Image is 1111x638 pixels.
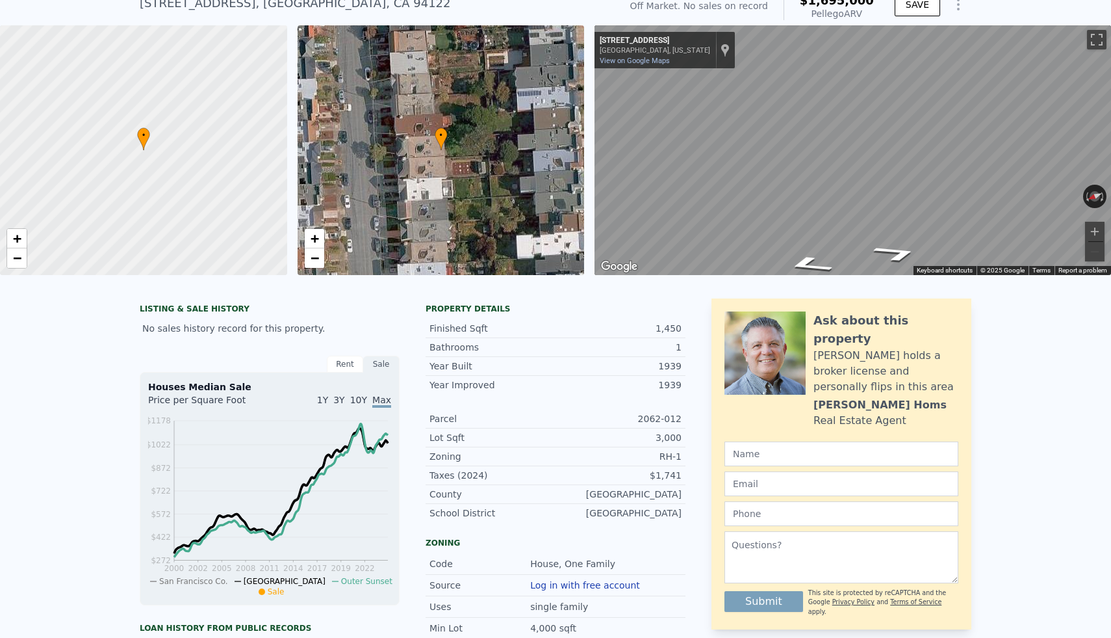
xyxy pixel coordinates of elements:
[140,304,400,317] div: LISTING & SALE HISTORY
[137,129,150,141] span: •
[724,472,958,496] input: Email
[555,360,682,373] div: 1939
[236,564,256,573] tspan: 2008
[305,229,324,248] a: Zoom in
[363,356,400,373] div: Sale
[555,341,682,354] div: 1
[146,416,171,425] tspan: $1178
[137,127,150,150] div: •
[429,557,530,570] div: Code
[268,587,285,596] span: Sale
[429,622,530,635] div: Min Lot
[1085,222,1105,241] button: Zoom in
[598,258,641,275] img: Google
[724,442,958,466] input: Name
[283,564,303,573] tspan: 2014
[1085,242,1105,261] button: Zoom out
[429,412,555,425] div: Parcel
[1083,185,1090,208] button: Rotate counterclockwise
[372,395,391,408] span: Max
[429,600,530,613] div: Uses
[890,598,941,605] a: Terms of Service
[341,577,392,586] span: Outer Sunset
[594,25,1111,275] div: Street View
[766,252,853,277] path: Go North, 26th Ave
[188,564,208,573] tspan: 2002
[813,312,958,348] div: Ask about this property
[310,250,318,266] span: −
[151,510,171,519] tspan: $572
[813,348,958,395] div: [PERSON_NAME] holds a broker license and personally flips in this area
[429,507,555,520] div: School District
[800,7,874,20] div: Pellego ARV
[1058,267,1107,274] a: Report a problem
[1100,185,1107,208] button: Rotate clockwise
[355,564,375,573] tspan: 2022
[555,431,682,444] div: 3,000
[429,469,555,482] div: Taxes (2024)
[13,250,21,266] span: −
[980,267,1025,274] span: © 2025 Google
[808,589,958,617] div: This site is protected by reCAPTCHA and the Google and apply.
[429,360,555,373] div: Year Built
[429,488,555,501] div: County
[429,450,555,463] div: Zoning
[555,412,682,425] div: 2062-012
[426,304,685,314] div: Property details
[333,395,344,405] span: 3Y
[721,43,730,57] a: Show location on map
[350,395,367,405] span: 10Y
[7,248,27,268] a: Zoom out
[1032,267,1051,274] a: Terms
[148,393,270,414] div: Price per Square Foot
[555,488,682,501] div: [GEOGRAPHIC_DATA]
[151,533,171,542] tspan: $422
[853,241,940,266] path: Go South, 26th Ave
[555,322,682,335] div: 1,450
[724,591,803,612] button: Submit
[151,486,171,496] tspan: $722
[13,230,21,246] span: +
[832,598,875,605] a: Privacy Policy
[1087,30,1106,49] button: Toggle fullscreen view
[530,622,579,635] div: 4,000 sqft
[146,440,171,449] tspan: $1022
[600,46,710,55] div: [GEOGRAPHIC_DATA], [US_STATE]
[435,129,448,141] span: •
[244,577,326,586] span: [GEOGRAPHIC_DATA]
[429,431,555,444] div: Lot Sqft
[426,538,685,548] div: Zoning
[7,229,27,248] a: Zoom in
[555,469,682,482] div: $1,741
[140,623,400,633] div: Loan history from public records
[317,395,328,405] span: 1Y
[159,577,228,586] span: San Francisco Co.
[435,127,448,150] div: •
[164,564,185,573] tspan: 2000
[331,564,351,573] tspan: 2019
[429,341,555,354] div: Bathrooms
[594,25,1111,275] div: Map
[600,57,670,65] a: View on Google Maps
[212,564,232,573] tspan: 2005
[148,380,391,393] div: Houses Median Sale
[598,258,641,275] a: Open this area in Google Maps (opens a new window)
[555,379,682,392] div: 1939
[600,36,710,46] div: [STREET_ADDRESS]
[151,464,171,473] tspan: $872
[429,379,555,392] div: Year Improved
[429,322,555,335] div: Finished Sqft
[555,507,682,520] div: [GEOGRAPHIC_DATA]
[327,356,363,373] div: Rent
[307,564,327,573] tspan: 2017
[310,230,318,246] span: +
[140,317,400,340] div: No sales history record for this property.
[555,450,682,463] div: RH-1
[530,580,640,591] button: Log in with free account
[530,600,591,613] div: single family
[724,501,958,526] input: Phone
[151,556,171,565] tspan: $272
[917,266,973,275] button: Keyboard shortcuts
[305,248,324,268] a: Zoom out
[1082,187,1108,206] button: Reset the view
